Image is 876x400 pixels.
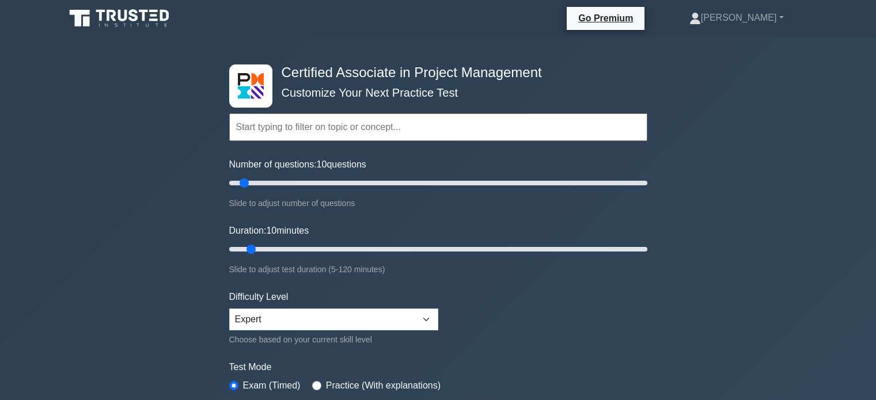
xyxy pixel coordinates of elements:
a: Go Premium [571,11,640,25]
label: Duration: minutes [229,224,309,238]
label: Test Mode [229,360,647,374]
div: Slide to adjust number of questions [229,196,647,210]
label: Number of questions: questions [229,158,366,172]
div: Slide to adjust test duration (5-120 minutes) [229,262,647,276]
input: Start typing to filter on topic or concept... [229,113,647,141]
label: Practice (With explanations) [326,379,441,393]
span: 10 [317,159,327,169]
h4: Certified Associate in Project Management [277,64,591,81]
label: Exam (Timed) [243,379,301,393]
div: Choose based on your current skill level [229,333,438,346]
span: 10 [266,226,276,235]
label: Difficulty Level [229,290,289,304]
a: [PERSON_NAME] [662,6,811,29]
